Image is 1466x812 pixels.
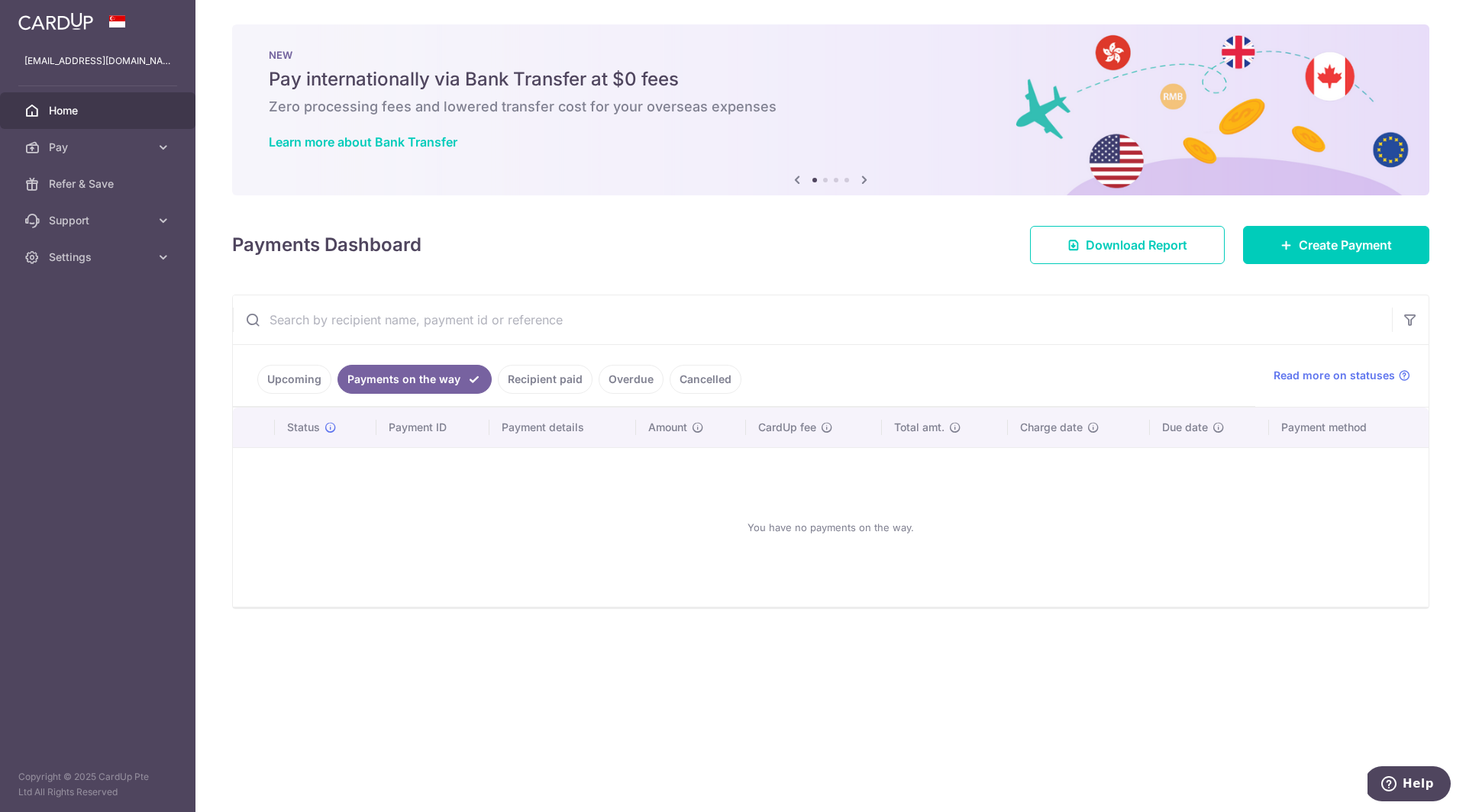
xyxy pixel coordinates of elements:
span: Pay [49,140,150,155]
a: Recipient paid [498,365,593,394]
span: Due date [1162,420,1208,435]
a: Overdue [599,365,664,394]
div: You have no payments on the way. [251,460,1410,594]
a: Download Report [1030,226,1225,264]
a: Learn more about Bank Transfer [269,134,457,150]
a: Payments on the way [337,365,492,394]
h6: Zero processing fees and lowered transfer cost for your overseas expenses [269,98,1393,116]
a: Upcoming [257,365,331,394]
span: Status [287,420,320,435]
img: Bank transfer banner [232,24,1429,195]
span: Refer & Save [49,176,150,192]
a: Read more on statuses [1274,368,1410,383]
span: Amount [648,420,687,435]
input: Search by recipient name, payment id or reference [233,295,1392,344]
span: Home [49,103,150,118]
th: Payment method [1269,408,1429,447]
th: Payment ID [376,408,489,447]
span: Download Report [1086,236,1187,254]
span: Create Payment [1299,236,1392,254]
th: Payment details [489,408,636,447]
h5: Pay internationally via Bank Transfer at $0 fees [269,67,1393,92]
span: CardUp fee [758,420,816,435]
img: CardUp [18,12,93,31]
span: Total amt. [894,420,945,435]
h4: Payments Dashboard [232,231,421,259]
iframe: Opens a widget where you can find more information [1368,766,1451,804]
span: Charge date [1020,420,1083,435]
span: Read more on statuses [1274,368,1395,383]
p: [EMAIL_ADDRESS][DOMAIN_NAME] [24,53,171,69]
a: Cancelled [670,365,741,394]
a: Create Payment [1243,226,1429,264]
span: Settings [49,250,150,265]
span: Support [49,213,150,228]
p: NEW [269,49,1393,61]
